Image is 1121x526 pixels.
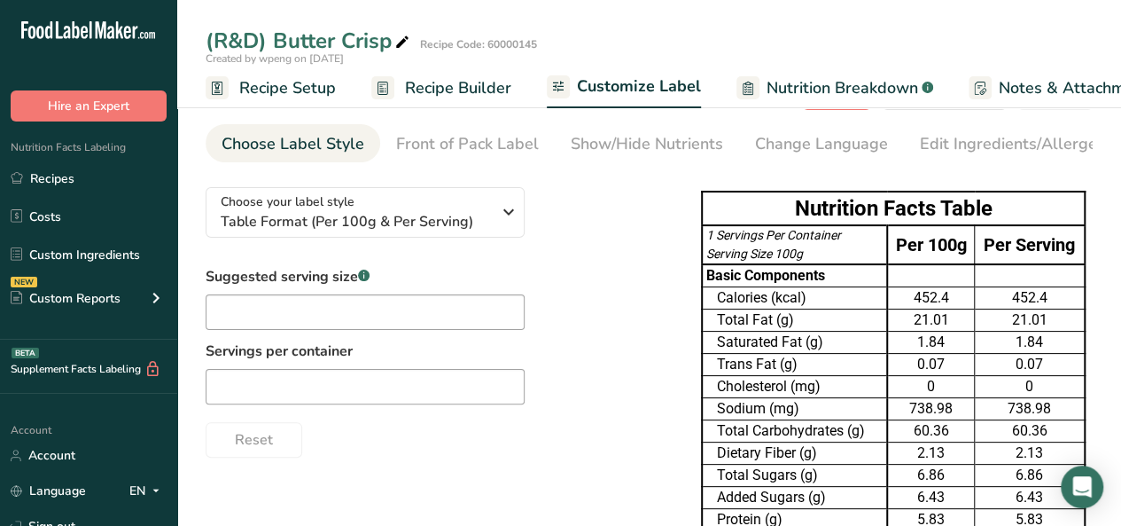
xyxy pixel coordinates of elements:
th: Nutrition Facts Table [702,192,1085,225]
div: 2.13 [891,443,970,464]
span: Created by wpeng on [DATE] [206,51,344,66]
div: 738.98 [891,398,970,420]
div: 6.43 [891,487,970,508]
div: 60.36 [978,420,1080,442]
span: Customize Label [577,75,701,98]
td: Calories (kcal) [702,287,887,310]
div: 0.07 [891,354,970,375]
div: 1.84 [978,332,1080,353]
div: Choose Label Style [222,132,364,156]
a: Customize Label [547,67,701,109]
td: Dietary Fiber (g) [702,443,887,465]
span: Nutrition Breakdown [767,76,918,100]
div: 60.36 [891,420,970,442]
div: 0.07 [978,354,1080,375]
td: Added Sugars (g) [702,487,887,509]
td: Per 100g [887,225,975,264]
div: Open Intercom Messenger [1061,466,1103,508]
span: Table Format (Per 100g & Per Serving) [221,211,491,232]
td: Basic Components [702,264,887,287]
div: NEW [11,277,37,287]
div: 6.86 [978,465,1080,486]
div: Recipe Code: 60000145 [420,36,537,52]
div: (R&D) Butter Crisp [206,25,413,57]
td: Total Carbohydrates (g) [702,420,887,443]
td: Sodium (mg) [702,398,887,420]
span: 100g [775,247,803,261]
div: 21.01 [891,310,970,331]
span: Choose your label style [221,192,354,211]
td: Saturated Fat (g) [702,332,887,354]
div: 6.86 [891,465,970,486]
div: 0 [978,376,1080,397]
span: Recipe Builder [405,76,511,100]
div: Show/Hide Nutrients [571,132,723,156]
div: 452.4 [978,287,1080,309]
div: 738.98 [978,398,1080,420]
td: Total Sugars (g) [702,465,887,487]
div: EN [129,481,167,502]
span: Recipe Setup [239,76,336,100]
div: 452.4 [891,287,970,309]
div: 2.13 [978,443,1080,464]
a: Recipe Builder [371,68,511,108]
td: Per Serving [975,225,1085,264]
button: Reset [206,422,302,458]
label: Servings per container [206,341,525,362]
div: BETA [12,348,39,358]
label: Suggested serving size [206,266,525,287]
div: Custom Reports [11,289,121,308]
div: Change Language [755,132,888,156]
td: Total Fat (g) [702,310,887,332]
button: Choose your label style Table Format (Per 100g & Per Serving) [206,187,525,238]
div: 0 [891,376,970,397]
div: 21.01 [978,310,1080,331]
a: Language [11,475,86,506]
div: 1.84 [891,332,970,353]
div: 1 Servings Per Container [706,226,883,245]
td: Trans Fat (g) [702,354,887,376]
a: Recipe Setup [206,68,336,108]
div: Front of Pack Label [396,132,539,156]
span: Serving Size [706,247,772,261]
div: 6.43 [978,487,1080,508]
span: Reset [235,429,273,451]
a: Nutrition Breakdown [736,68,933,108]
button: Hire an Expert [11,90,167,122]
td: Cholesterol (mg) [702,376,887,398]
